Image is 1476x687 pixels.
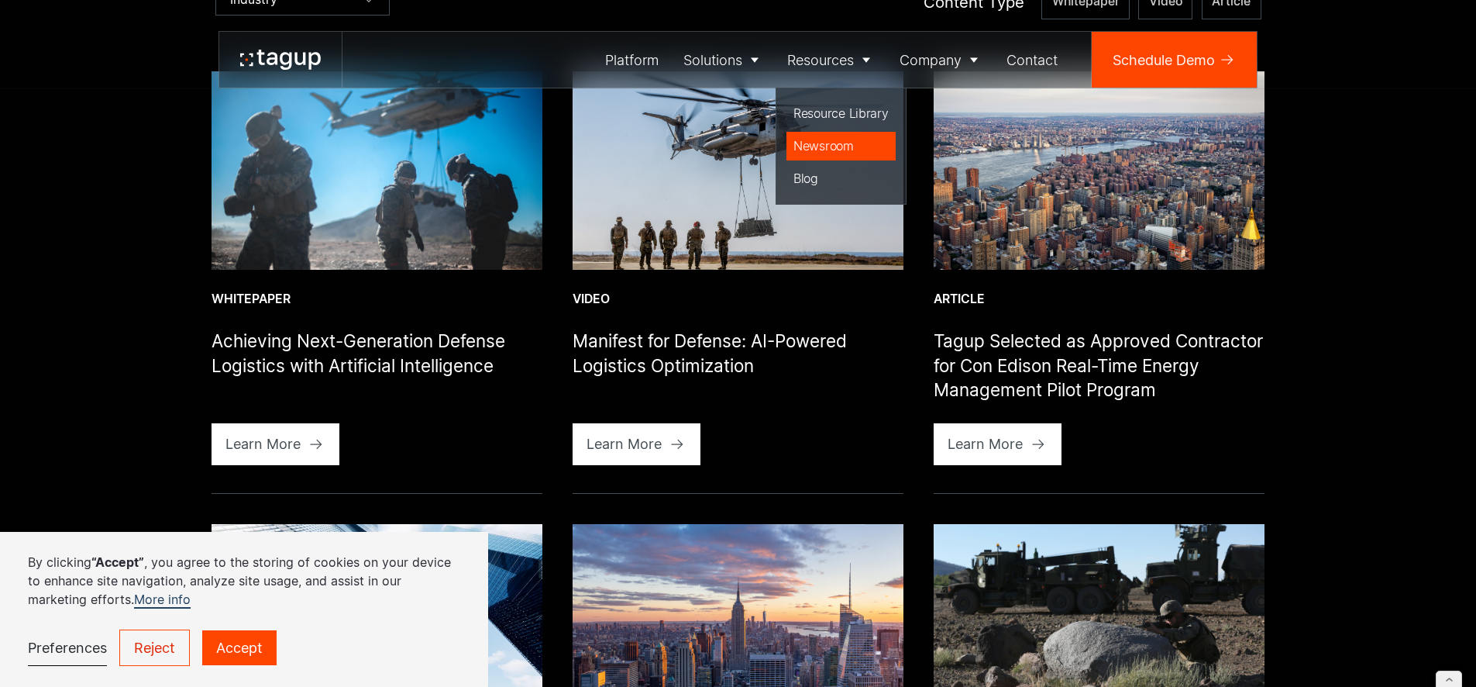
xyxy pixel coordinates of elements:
div: Solutions [683,50,742,71]
div: Video [573,291,903,308]
a: Accept [202,630,277,665]
a: Learn More [934,423,1061,465]
h1: Manifest for Defense: AI-Powered Logistics Optimization [573,329,903,378]
strong: “Accept” [91,554,144,570]
h1: Achieving Next-Generation Defense Logistics with Artificial Intelligence [212,329,542,378]
div: Contact [1006,50,1058,71]
div: Platform [605,50,659,71]
a: Resources [776,32,888,88]
div: Company [900,50,962,71]
div: Resource Library [793,104,889,123]
div: Whitepaper [212,291,542,308]
a: Platform [593,32,672,88]
div: Learn More [587,433,662,454]
a: Learn More [573,423,700,465]
p: By clicking , you agree to the storing of cookies on your device to enhance site navigation, anal... [28,553,460,609]
a: Learn More [212,423,339,465]
a: Resource Library [786,99,896,129]
div: Blog [793,169,889,188]
div: Newsroom [793,136,889,155]
div: Schedule Demo [1113,50,1215,71]
a: Blog [786,164,896,194]
a: Contact [995,32,1071,88]
a: More info [134,592,191,609]
img: landing support specialists insert and extract assets in terrain, photo by Sgt. Conner Robbins [212,71,542,270]
a: Newsroom [786,132,896,161]
div: Resources [787,50,854,71]
a: Solutions [671,32,776,88]
div: Article [934,291,1264,308]
a: Schedule Demo [1092,32,1257,88]
nav: Resources [776,88,907,205]
div: Learn More [225,433,301,454]
a: Company [887,32,995,88]
h1: Tagup Selected as Approved Contractor for Con Edison Real-Time Energy Management Pilot Program [934,329,1264,402]
div: Learn More [948,433,1023,454]
a: Reject [119,630,190,666]
a: Preferences [28,630,107,666]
